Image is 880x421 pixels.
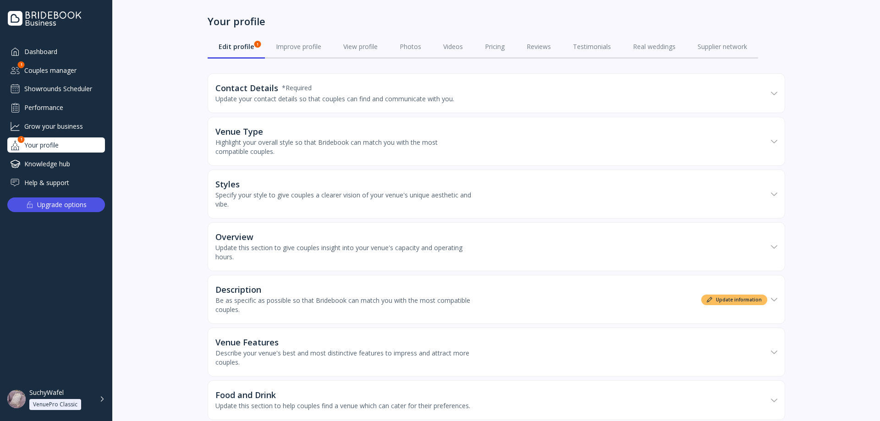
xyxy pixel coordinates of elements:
a: Pricing [474,35,516,59]
div: Food and Drink [215,390,276,399]
div: Couples manager [7,63,105,78]
div: Videos [443,42,463,51]
a: Edit profile1 [208,35,265,59]
div: * Required [282,83,312,93]
div: Venue Features [215,338,279,347]
div: Update this section to help couples find a venue which can cater for their preferences. [215,401,470,410]
div: Improve profile [276,42,321,51]
img: dpr=1,fit=cover,g=face,w=48,h=48 [7,390,26,408]
a: Videos [432,35,474,59]
div: 1 [18,61,25,68]
a: Supplier network [687,35,758,59]
a: Performance [7,100,105,115]
div: Edit profile [219,42,254,51]
a: Improve profile [265,35,332,59]
button: Upgrade options [7,197,105,212]
div: Venue Type [215,127,263,136]
div: Photos [400,42,421,51]
div: Describe your venue's best and most distinctive features to impress and attract more couples. [215,349,472,367]
a: Reviews [516,35,562,59]
div: VenuePro Classic [33,401,77,408]
a: Knowledge hub [7,156,105,171]
div: Update your contact details so that couples can find and communicate with you. [215,94,454,104]
div: Your profile [7,137,105,153]
div: Update information [701,295,767,305]
div: SuchyWafel [29,388,64,397]
div: Styles [215,180,240,189]
div: Update this section to give couples insight into your venue's capacity and operating hours. [215,243,472,262]
a: Dashboard [7,44,105,59]
div: 1 [254,41,261,48]
div: Contact Details [215,83,278,93]
div: Pricing [485,42,505,51]
iframe: Chat Widget [834,377,880,421]
div: View profile [343,42,378,51]
a: Photos [389,35,432,59]
a: Couples manager1 [7,63,105,78]
div: Description [215,285,261,294]
a: Grow your business [7,119,105,134]
div: 1 [18,136,25,143]
div: Real weddings [633,42,676,51]
a: Testimonials [562,35,622,59]
div: Reviews [527,42,551,51]
a: Real weddings [622,35,687,59]
div: Your profile [208,15,265,27]
div: Specify your style to give couples a clearer vision of your venue's unique aesthetic and vibe. [215,191,472,209]
a: Showrounds Scheduler [7,82,105,96]
div: Highlight your overall style so that Bridebook can match you with the most compatible couples. [215,138,472,156]
div: Be as specific as possible so that Bridebook can match you with the most compatible couples. [215,296,472,314]
a: Your profile1 [7,137,105,153]
div: Upgrade options [37,198,87,211]
a: Help & support [7,175,105,190]
div: Supplier network [698,42,747,51]
div: Overview [215,232,253,241]
div: Testimonials [573,42,611,51]
a: View profile [332,35,389,59]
